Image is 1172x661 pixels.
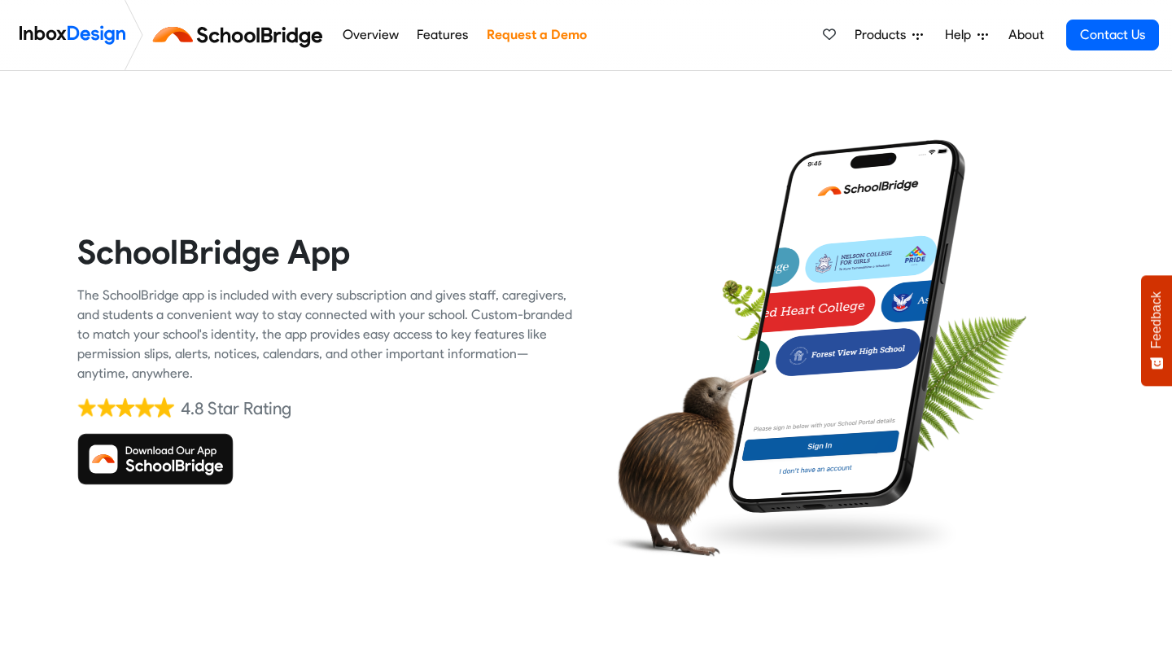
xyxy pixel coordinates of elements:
img: phone.png [716,138,977,514]
img: kiwi_bird.png [598,354,767,570]
a: About [1004,19,1048,51]
img: shadow.png [682,504,964,564]
a: Products [848,19,929,51]
span: Help [945,25,977,45]
span: Feedback [1149,291,1164,348]
img: schoolbridge logo [150,15,333,55]
heading: SchoolBridge App [77,231,574,273]
img: Download SchoolBridge App [77,433,234,485]
a: Overview [338,19,403,51]
a: Request a Demo [482,19,591,51]
div: The SchoolBridge app is included with every subscription and gives staff, caregivers, and student... [77,286,574,383]
a: Help [938,19,995,51]
a: Contact Us [1066,20,1159,50]
a: Features [413,19,473,51]
span: Products [855,25,912,45]
div: 4.8 Star Rating [181,396,291,421]
button: Feedback - Show survey [1141,275,1172,386]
